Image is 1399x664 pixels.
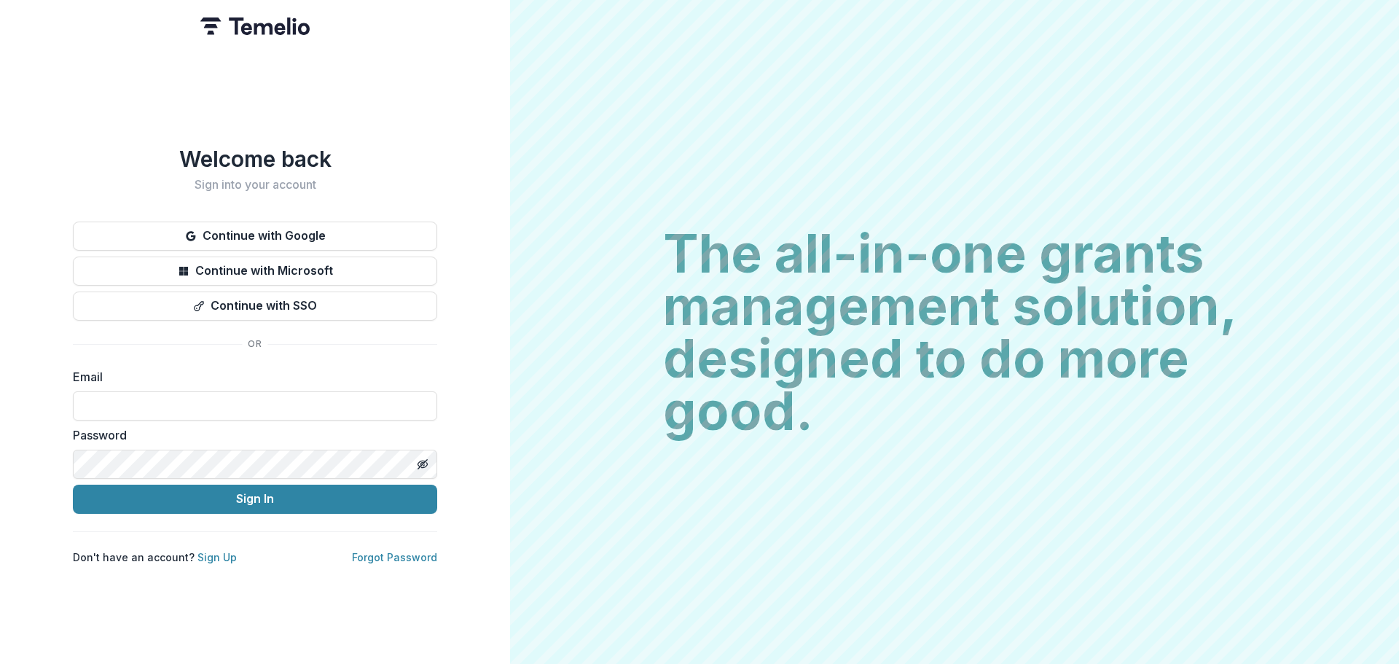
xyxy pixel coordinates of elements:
h1: Welcome back [73,146,437,172]
button: Sign In [73,485,437,514]
a: Sign Up [197,551,237,563]
label: Password [73,426,428,444]
img: Temelio [200,17,310,35]
button: Continue with Google [73,222,437,251]
p: Don't have an account? [73,550,237,565]
button: Continue with Microsoft [73,257,437,286]
h2: Sign into your account [73,178,437,192]
button: Continue with SSO [73,292,437,321]
button: Toggle password visibility [411,453,434,476]
label: Email [73,368,428,386]
a: Forgot Password [352,551,437,563]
